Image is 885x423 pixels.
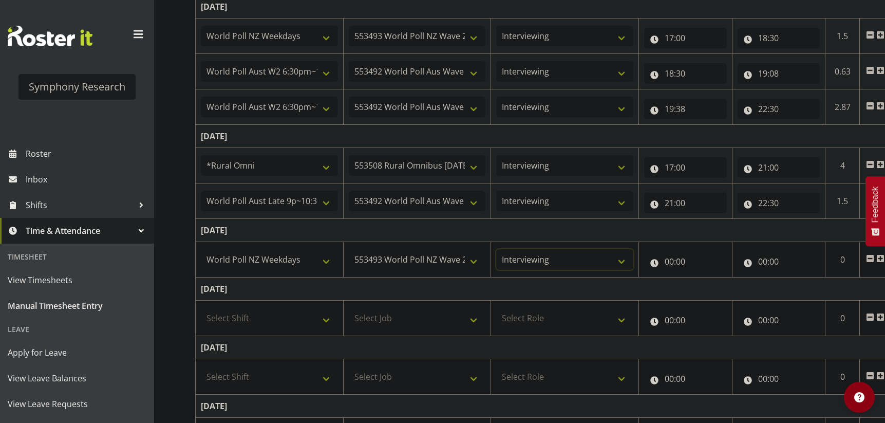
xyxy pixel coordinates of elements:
[738,193,820,213] input: Click to select...
[8,26,92,46] img: Rosterit website logo
[825,242,860,278] td: 0
[26,223,134,238] span: Time & Attendance
[738,99,820,119] input: Click to select...
[738,28,820,48] input: Click to select...
[644,157,727,178] input: Click to select...
[865,176,885,246] button: Feedback - Show survey
[8,345,146,360] span: Apply for Leave
[644,193,727,213] input: Click to select...
[738,310,820,330] input: Click to select...
[644,28,727,48] input: Click to select...
[3,340,152,365] a: Apply for Leave
[29,79,125,95] div: Symphony Research
[825,183,860,219] td: 1.5
[3,246,152,267] div: Timesheet
[738,369,820,389] input: Click to select...
[644,99,727,119] input: Click to select...
[871,187,880,223] span: Feedback
[825,359,860,395] td: 0
[854,392,864,402] img: help-xxl-2.png
[26,197,134,213] span: Shifts
[3,267,152,293] a: View Timesheets
[644,251,727,272] input: Click to select...
[8,371,146,386] span: View Leave Balances
[3,319,152,340] div: Leave
[738,251,820,272] input: Click to select...
[825,148,860,183] td: 4
[8,272,146,288] span: View Timesheets
[825,54,860,89] td: 0.63
[825,301,860,336] td: 0
[8,396,146,412] span: View Leave Requests
[738,63,820,84] input: Click to select...
[825,89,860,125] td: 2.87
[8,298,146,314] span: Manual Timesheet Entry
[3,293,152,319] a: Manual Timesheet Entry
[825,19,860,54] td: 1.5
[644,369,727,389] input: Click to select...
[3,391,152,417] a: View Leave Requests
[26,172,149,187] span: Inbox
[26,146,149,161] span: Roster
[3,365,152,391] a: View Leave Balances
[644,63,727,84] input: Click to select...
[644,310,727,330] input: Click to select...
[738,157,820,178] input: Click to select...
